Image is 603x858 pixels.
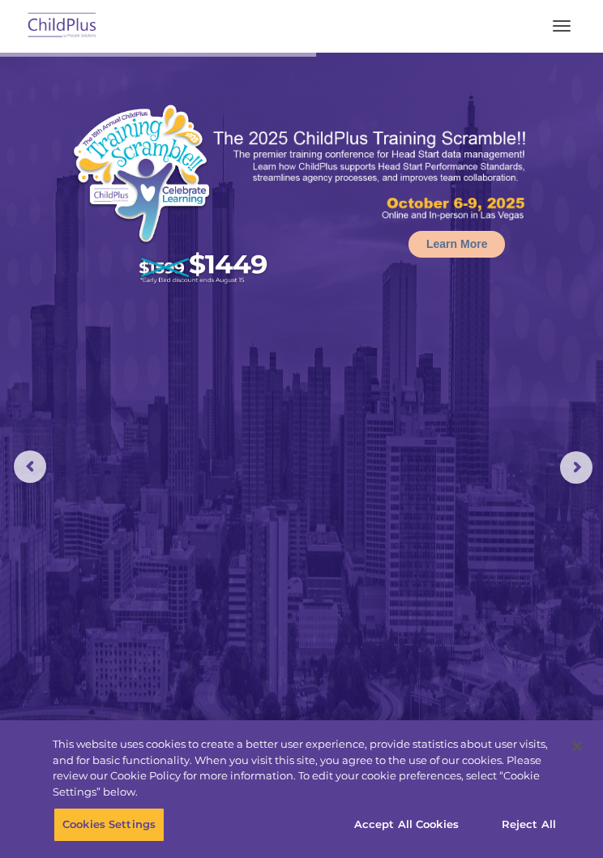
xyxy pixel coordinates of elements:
img: ChildPlus by Procare Solutions [24,7,100,45]
button: Accept All Cookies [345,808,468,842]
a: Learn More [408,231,505,258]
span: Last name [259,94,309,106]
button: Close [559,728,595,764]
div: This website uses cookies to create a better user experience, provide statistics about user visit... [53,736,560,800]
button: Cookies Settings [53,808,165,842]
span: Phone number [259,160,328,173]
button: Reject All [478,808,579,842]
